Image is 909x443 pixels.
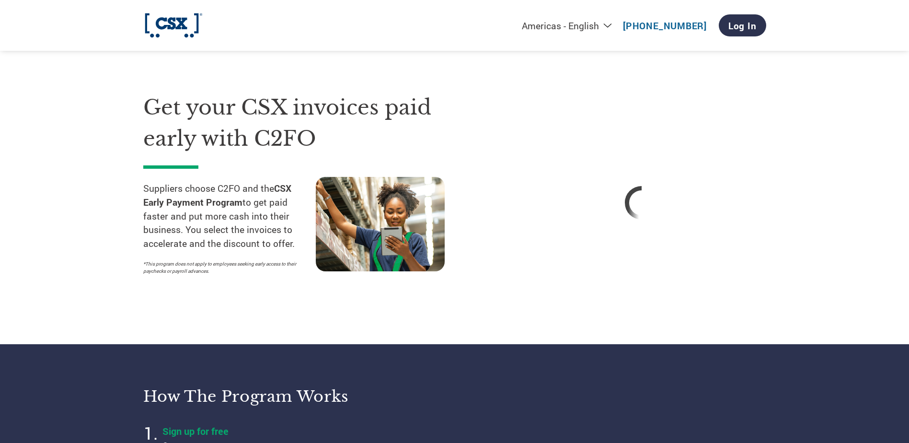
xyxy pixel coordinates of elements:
[143,92,488,154] h1: Get your CSX invoices paid early with C2FO
[719,14,766,36] a: Log In
[143,182,291,208] strong: CSX Early Payment Program
[143,387,443,406] h3: How the program works
[143,260,306,275] p: *This program does not apply to employees seeking early access to their paychecks or payroll adva...
[316,177,445,271] img: supply chain worker
[143,182,316,251] p: Suppliers choose C2FO and the to get paid faster and put more cash into their business. You selec...
[143,12,205,39] img: CSX
[623,20,707,32] a: [PHONE_NUMBER]
[162,425,402,437] h4: Sign up for free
